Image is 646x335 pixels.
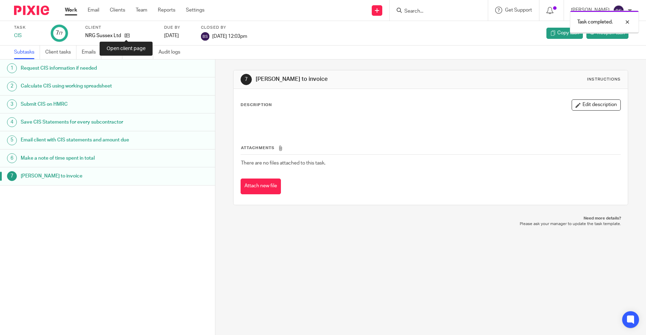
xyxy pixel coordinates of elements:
[572,99,621,111] button: Edit description
[7,171,17,181] div: 7
[7,82,17,91] div: 2
[21,153,146,163] h1: Make a note of time spent in total
[7,153,17,163] div: 6
[128,46,153,59] a: Notes (0)
[240,221,621,227] p: Please ask your manager to update the task template.
[65,7,77,14] a: Work
[82,46,101,59] a: Emails
[14,32,42,39] div: CIS
[256,76,446,83] h1: [PERSON_NAME] to invoice
[59,32,63,35] small: /7
[613,5,624,16] img: svg%3E
[577,19,613,26] p: Task completed.
[7,63,17,73] div: 1
[14,6,49,15] img: Pixie
[201,25,247,30] label: Closed by
[240,216,621,221] p: Need more details?
[158,7,175,14] a: Reports
[186,7,204,14] a: Settings
[587,77,621,82] div: Instructions
[14,25,42,30] label: Task
[88,7,99,14] a: Email
[14,46,40,59] a: Subtasks
[241,161,325,166] span: There are no files attached to this task.
[164,32,192,39] div: [DATE]
[212,34,247,39] span: [DATE] 12:03pm
[241,102,272,108] p: Description
[21,81,146,91] h1: Calculate CIS using working spreadsheet
[7,117,17,127] div: 4
[56,29,63,37] div: 7
[241,146,275,150] span: Attachments
[45,46,76,59] a: Client tasks
[201,32,209,41] img: svg%3E
[241,179,281,194] button: Attach new file
[7,99,17,109] div: 3
[241,74,252,85] div: 7
[21,63,146,74] h1: Request CIS information if needed
[21,99,146,110] h1: Submit CIS on HMRC
[110,7,125,14] a: Clients
[107,46,122,59] a: Files
[159,46,186,59] a: Audit logs
[7,135,17,145] div: 5
[21,117,146,127] h1: Save CIS Statements for every subcontractor
[164,25,192,30] label: Due by
[85,32,121,39] p: NRG Sussex Ltd
[21,135,146,145] h1: Email client with CIS statements and amount due
[85,25,155,30] label: Client
[136,7,147,14] a: Team
[21,171,146,181] h1: [PERSON_NAME] to invoice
